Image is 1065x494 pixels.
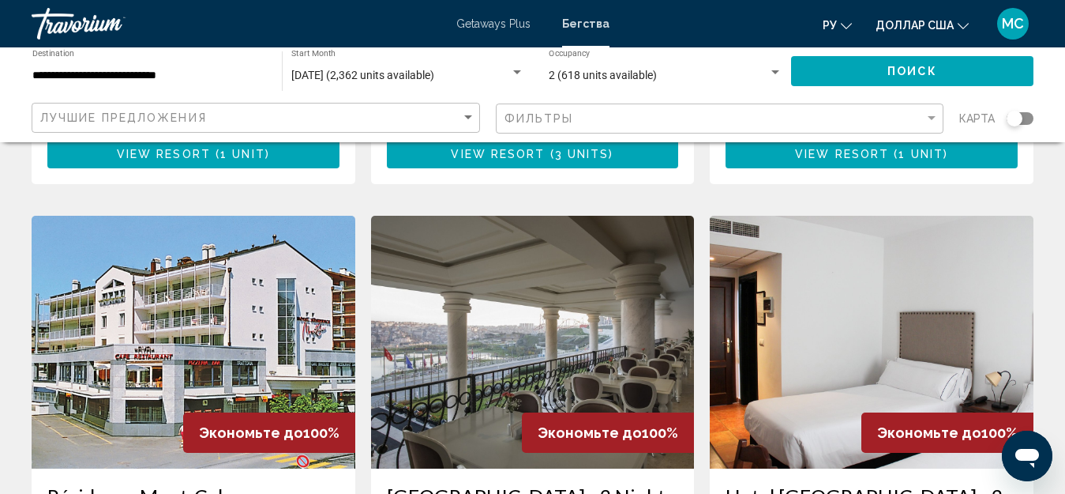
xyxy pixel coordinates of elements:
span: 1 unit [898,148,943,160]
button: View Resort(3 units) [387,139,679,168]
img: 3466E01X.jpg [32,216,355,469]
span: View Resort [795,148,889,160]
span: Фильтры [504,112,574,125]
button: Поиск [791,56,1033,85]
img: RW89I01X.jpg [710,216,1033,469]
span: 2 (618 units available) [549,69,657,81]
mat-select: Sort by [40,111,475,125]
iframe: Кнопка запуска окна обмена сообщениями [1002,431,1052,481]
button: Меню пользователя [992,7,1033,40]
div: 100% [861,413,1033,453]
font: МС [1002,15,1024,32]
span: 3 units [555,148,609,160]
a: Getaways Plus [456,17,531,30]
button: Filter [496,103,944,135]
font: доллар США [876,19,954,32]
span: View Resort [117,148,211,160]
span: View Resort [451,148,545,160]
span: Экономьте до [877,424,981,441]
button: View Resort(1 unit) [726,139,1018,168]
span: карта [959,107,995,130]
span: Лучшие предложения [40,111,207,124]
span: ( ) [889,148,948,160]
button: Изменить язык [823,13,852,36]
span: ( ) [211,148,270,160]
span: [DATE] (2,362 units available) [291,69,434,81]
button: View Resort(1 unit) [47,139,339,168]
img: RU76O01X.jpg [371,216,695,469]
div: 100% [183,413,355,453]
div: 100% [522,413,694,453]
font: ру [823,19,837,32]
span: Экономьте до [538,424,642,441]
span: Поиск [887,66,937,78]
span: 1 unit [220,148,265,160]
span: Экономьте до [199,424,303,441]
span: ( ) [546,148,614,160]
button: Изменить валюту [876,13,969,36]
a: Травориум [32,8,441,40]
a: Бегства [562,17,609,30]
